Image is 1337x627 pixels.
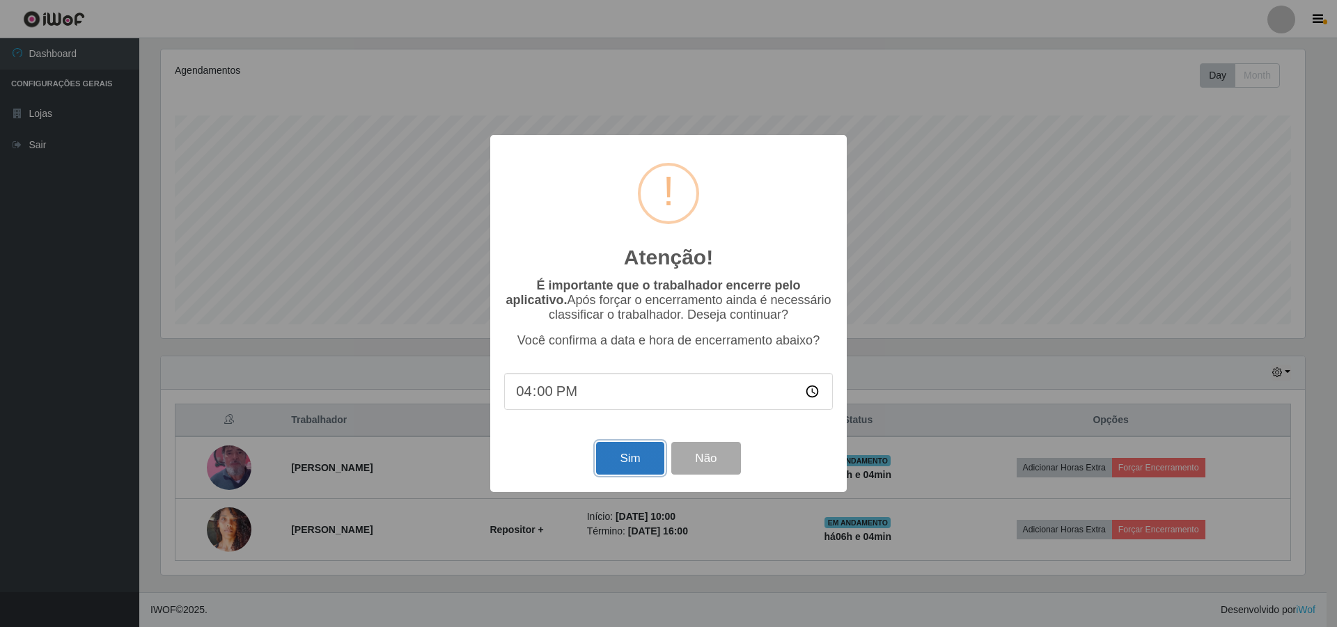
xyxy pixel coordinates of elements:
b: É importante que o trabalhador encerre pelo aplicativo. [506,278,800,307]
button: Não [671,442,740,475]
button: Sim [596,442,664,475]
p: Após forçar o encerramento ainda é necessário classificar o trabalhador. Deseja continuar? [504,278,833,322]
p: Você confirma a data e hora de encerramento abaixo? [504,333,833,348]
h2: Atenção! [624,245,713,270]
